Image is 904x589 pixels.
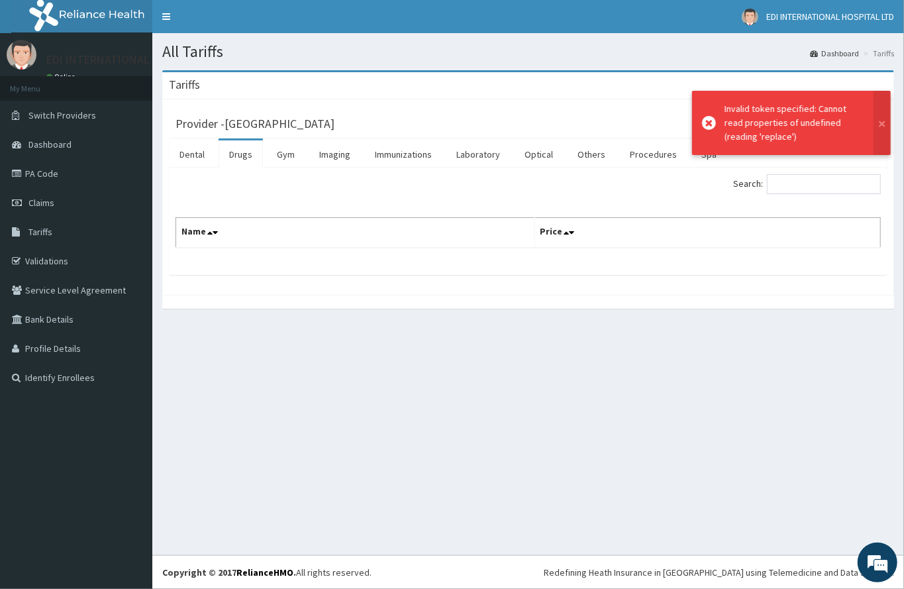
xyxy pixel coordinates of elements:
[534,218,880,248] th: Price
[217,7,249,38] div: Minimize live chat window
[162,566,296,578] strong: Copyright © 2017 .
[544,566,894,579] div: Redefining Heath Insurance in [GEOGRAPHIC_DATA] using Telemedicine and Data Science!
[742,9,758,25] img: User Image
[69,74,223,91] div: Chat with us now
[364,140,442,168] a: Immunizations
[619,140,687,168] a: Procedures
[28,226,52,238] span: Tariffs
[169,79,200,91] h3: Tariffs
[152,555,904,589] footer: All rights reserved.
[725,102,861,144] div: Invalid token specified: Cannot read properties of undefined (reading 'replace')
[767,174,881,194] input: Search:
[7,40,36,70] img: User Image
[219,140,263,168] a: Drugs
[309,140,361,168] a: Imaging
[766,11,894,23] span: EDI INTERNATIONAL HOSPITAL LTD
[733,174,881,194] label: Search:
[176,118,334,130] h3: Provider - [GEOGRAPHIC_DATA]
[46,54,226,66] p: EDI INTERNATIONAL HOSPITAL LTD
[514,140,564,168] a: Optical
[236,566,293,578] a: RelianceHMO
[266,140,305,168] a: Gym
[162,43,894,60] h1: All Tariffs
[567,140,616,168] a: Others
[25,66,54,99] img: d_794563401_company_1708531726252_794563401
[446,140,511,168] a: Laboratory
[7,362,252,408] textarea: Type your message and hit 'Enter'
[169,140,215,168] a: Dental
[77,167,183,301] span: We're online!
[691,140,727,168] a: Spa
[28,197,54,209] span: Claims
[28,138,72,150] span: Dashboard
[28,109,96,121] span: Switch Providers
[176,218,535,248] th: Name
[46,72,78,81] a: Online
